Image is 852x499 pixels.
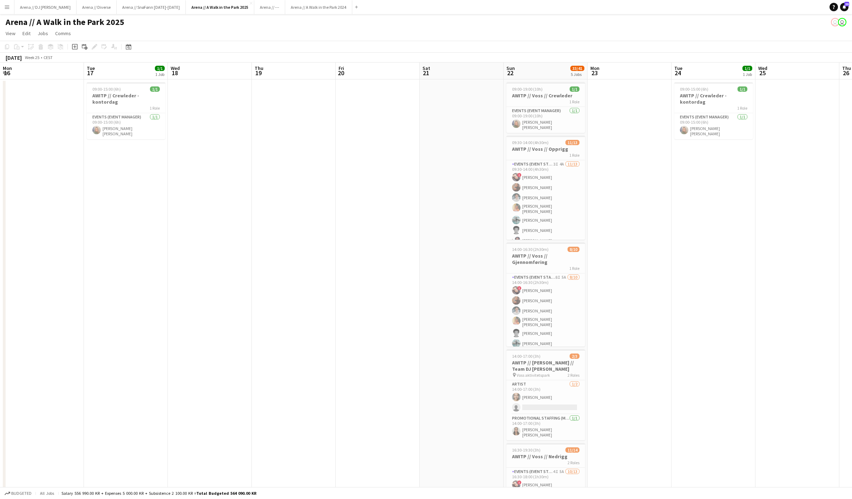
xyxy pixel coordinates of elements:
h3: AWITP // Crewleder - kontordag [87,92,165,105]
span: 23 [589,69,599,77]
span: Voss aktivitetspark [517,372,550,378]
span: 18 [170,69,180,77]
div: 5 Jobs [571,72,584,77]
span: 1/1 [742,66,752,71]
span: Fri [339,65,344,71]
span: Wed [758,65,767,71]
span: ! [517,173,522,177]
app-card-role: Events (Event Manager)1/109:00-15:00 (6h)[PERSON_NAME] [PERSON_NAME] [PERSON_NAME] [87,113,165,139]
h3: AWITP // Voss // Opprigg [506,146,585,152]
span: 09:00-15:00 (6h) [92,86,121,92]
app-job-card: 09:00-19:00 (10h)1/1AWITP // Voss // Crewleder1 RoleEvents (Event Manager)1/109:00-19:00 (10h)[PE... [506,82,585,133]
span: 14:00-16:30 (2h30m) [512,247,549,252]
app-user-avatar: Tuva Bakken [838,18,846,26]
button: Arena // A Walk in the Park 2025 [186,0,254,14]
app-job-card: 09:30-14:00 (4h30m)11/13AWITP // Voss // Opprigg1 RoleEvents (Event Staff)3I4A11/1309:30-14:00 (4... [506,136,585,240]
span: 2 Roles [568,372,579,378]
span: Jobs [38,30,48,37]
app-card-role: Events (Event Manager)1/109:00-19:00 (10h)[PERSON_NAME] [PERSON_NAME] [PERSON_NAME] [506,107,585,133]
app-card-role: Events (Event Staff)3I4A11/1309:30-14:00 (4h30m)![PERSON_NAME][PERSON_NAME][PERSON_NAME][PERSON_N... [506,160,585,311]
h3: AWITP // Voss // Crewleder [506,92,585,99]
span: 09:00-15:00 (6h) [680,86,708,92]
span: Total Budgeted 564 090.00 KR [196,491,256,496]
span: 2 Roles [568,460,579,465]
button: Arena // A Walk in the Park 2024 [285,0,352,14]
span: 1 Role [737,105,747,111]
h3: AWITP // Crewleder - kontordag [674,92,753,105]
span: 11/13 [565,140,579,145]
span: Tue [674,65,682,71]
app-job-card: 14:00-17:00 (3h)2/3AWITP // [PERSON_NAME] // Team DJ [PERSON_NAME] Voss aktivitetspark2 RolesArti... [506,349,585,440]
span: 16:30-19:30 (3h) [512,447,540,453]
span: 1 Role [150,105,160,111]
span: All jobs [39,491,55,496]
a: 20 [840,3,848,11]
span: 2/3 [570,354,579,359]
button: Arena // SnøFønn [DATE]-[DATE] [117,0,186,14]
button: Arena // DJ [PERSON_NAME] [14,0,77,14]
span: Sun [506,65,515,71]
span: 21 [421,69,430,77]
span: Budgeted [11,491,32,496]
span: 09:30-14:00 (4h30m) [512,140,549,145]
span: View [6,30,15,37]
app-card-role: Artist1/214:00-17:00 (3h)[PERSON_NAME] [506,380,585,414]
span: Comms [55,30,71,37]
div: Salary 556 990.00 KR + Expenses 5 000.00 KR + Subsistence 2 100.00 KR = [61,491,256,496]
button: Budgeted [4,490,33,497]
h3: AWITP // Voss // Nedrigg [506,453,585,460]
span: Week 25 [23,55,41,60]
span: 1/1 [155,66,165,71]
div: [DATE] [6,54,22,61]
span: 1 Role [569,99,579,104]
span: Mon [3,65,12,71]
span: 17 [86,69,95,77]
span: 09:00-19:00 (10h) [512,86,543,92]
a: Comms [52,29,74,38]
app-card-role: Events (Event Staff)8I5A8/1014:00-16:30 (2h30m)![PERSON_NAME][PERSON_NAME][PERSON_NAME][PERSON_NA... [506,273,585,393]
h1: Arena // A Walk in the Park 2025 [6,17,124,27]
app-job-card: 14:00-16:30 (2h30m)8/10AWITP // Voss // Gjennomføring1 RoleEvents (Event Staff)8I5A8/1014:00-16:3... [506,242,585,346]
span: 25 [757,69,767,77]
a: Edit [20,29,33,38]
div: 09:00-15:00 (6h)1/1AWITP // Crewleder - kontordag1 RoleEvents (Event Manager)1/109:00-15:00 (6h)[... [674,82,753,139]
span: Sat [422,65,430,71]
span: 24 [673,69,682,77]
button: Arena // --- [254,0,285,14]
a: Jobs [35,29,51,38]
span: 11/14 [565,447,579,453]
span: 1 Role [569,266,579,271]
span: Mon [590,65,599,71]
app-user-avatar: Viktoria Svenskerud [831,18,839,26]
span: 20 [337,69,344,77]
app-job-card: 09:00-15:00 (6h)1/1AWITP // Crewleder - kontordag1 RoleEvents (Event Manager)1/109:00-15:00 (6h)[... [87,82,165,139]
span: 20 [844,2,849,6]
span: Tue [87,65,95,71]
span: 26 [841,69,851,77]
h3: AWITP // [PERSON_NAME] // Team DJ [PERSON_NAME] [506,359,585,372]
span: Thu [255,65,263,71]
button: Arena // Diverse [77,0,117,14]
span: Thu [842,65,851,71]
span: ! [517,286,522,290]
app-card-role: Events (Event Manager)1/109:00-15:00 (6h)[PERSON_NAME] [PERSON_NAME] [PERSON_NAME] [674,113,753,139]
span: 1 Role [569,153,579,158]
span: 33/41 [570,66,584,71]
span: 1/1 [150,86,160,92]
div: 1 Job [743,72,752,77]
span: Edit [22,30,31,37]
app-card-role: Promotional Staffing (Mascot)1/114:00-17:00 (3h)[PERSON_NAME] [PERSON_NAME] [506,414,585,440]
span: ! [517,480,522,485]
span: 19 [254,69,263,77]
span: 14:00-17:00 (3h) [512,354,540,359]
div: 1 Job [155,72,164,77]
span: Wed [171,65,180,71]
span: 22 [505,69,515,77]
h3: AWITP // Voss // Gjennomføring [506,253,585,265]
span: 8/10 [568,247,579,252]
